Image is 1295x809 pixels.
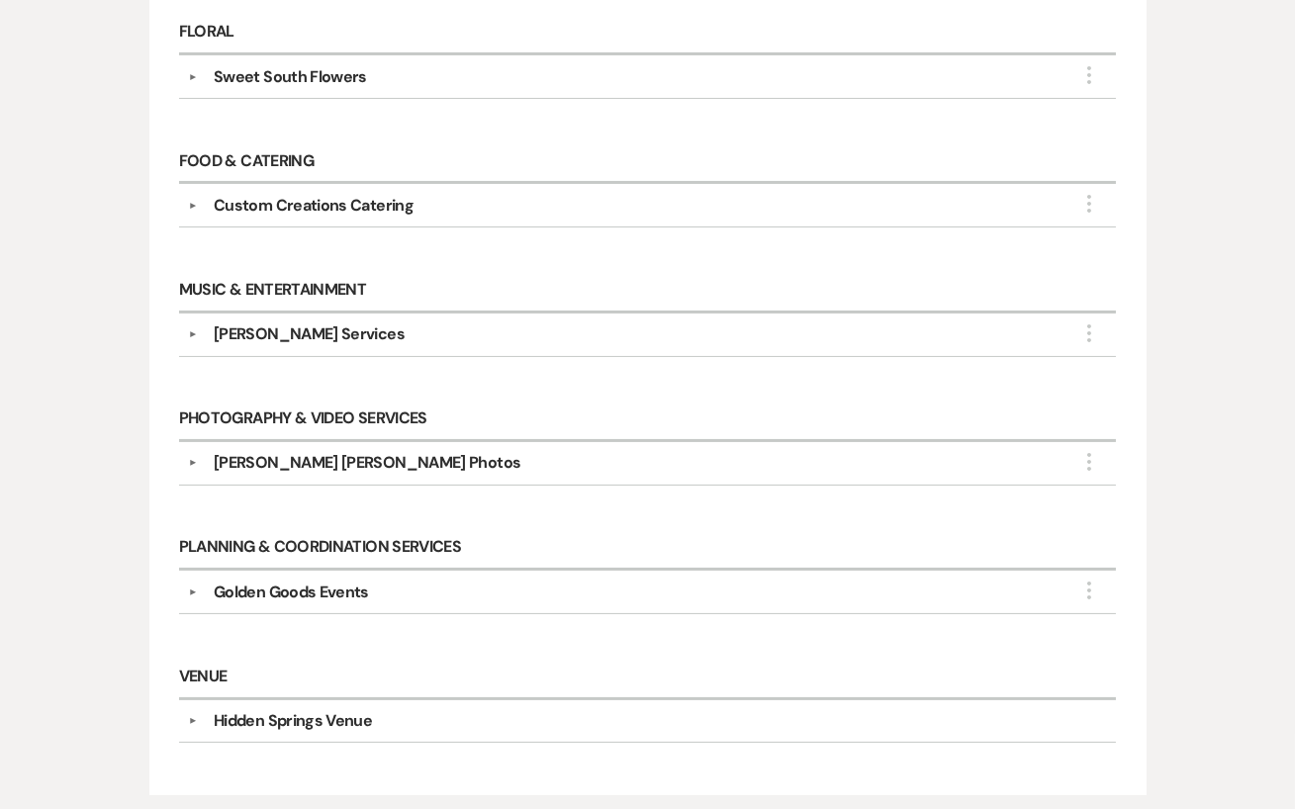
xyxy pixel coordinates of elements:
[214,65,367,89] div: Sweet South Flowers
[179,399,1117,442] h6: Photography & Video Services
[179,527,1117,571] h6: Planning & Coordination Services
[179,656,1117,699] h6: Venue
[181,716,205,726] button: ▼
[214,709,372,733] div: Hidden Springs Venue
[214,322,405,346] div: [PERSON_NAME] Services
[181,329,205,339] button: ▼
[181,459,205,469] button: ▼
[214,194,414,218] div: Custom Creations Catering
[179,12,1117,55] h6: Floral
[179,269,1117,313] h6: Music & Entertainment
[214,581,369,604] div: Golden Goods Events
[181,587,205,597] button: ▼
[179,140,1117,184] h6: Food & Catering
[181,72,205,82] button: ▼
[181,201,205,211] button: ▼
[214,451,520,475] div: [PERSON_NAME] [PERSON_NAME] Photos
